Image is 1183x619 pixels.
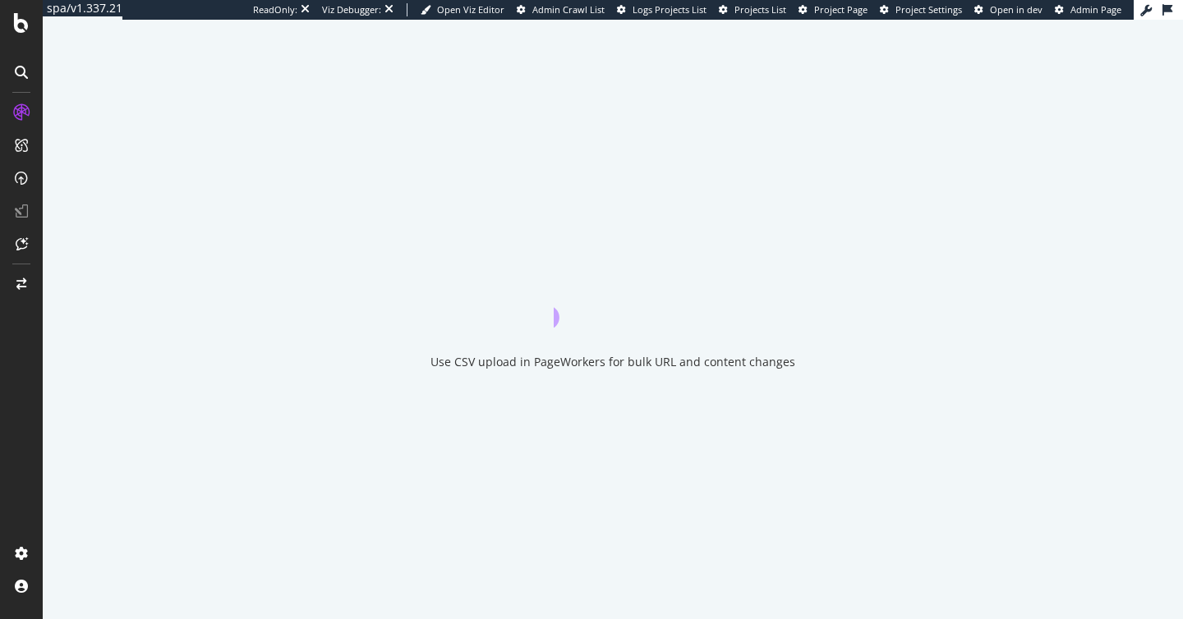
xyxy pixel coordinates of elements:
[719,3,786,16] a: Projects List
[554,268,672,328] div: animation
[322,3,381,16] div: Viz Debugger:
[253,3,297,16] div: ReadOnly:
[895,3,962,16] span: Project Settings
[617,3,707,16] a: Logs Projects List
[799,3,868,16] a: Project Page
[974,3,1043,16] a: Open in dev
[990,3,1043,16] span: Open in dev
[430,354,795,370] div: Use CSV upload in PageWorkers for bulk URL and content changes
[421,3,504,16] a: Open Viz Editor
[734,3,786,16] span: Projects List
[1070,3,1121,16] span: Admin Page
[880,3,962,16] a: Project Settings
[517,3,605,16] a: Admin Crawl List
[1055,3,1121,16] a: Admin Page
[814,3,868,16] span: Project Page
[437,3,504,16] span: Open Viz Editor
[532,3,605,16] span: Admin Crawl List
[633,3,707,16] span: Logs Projects List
